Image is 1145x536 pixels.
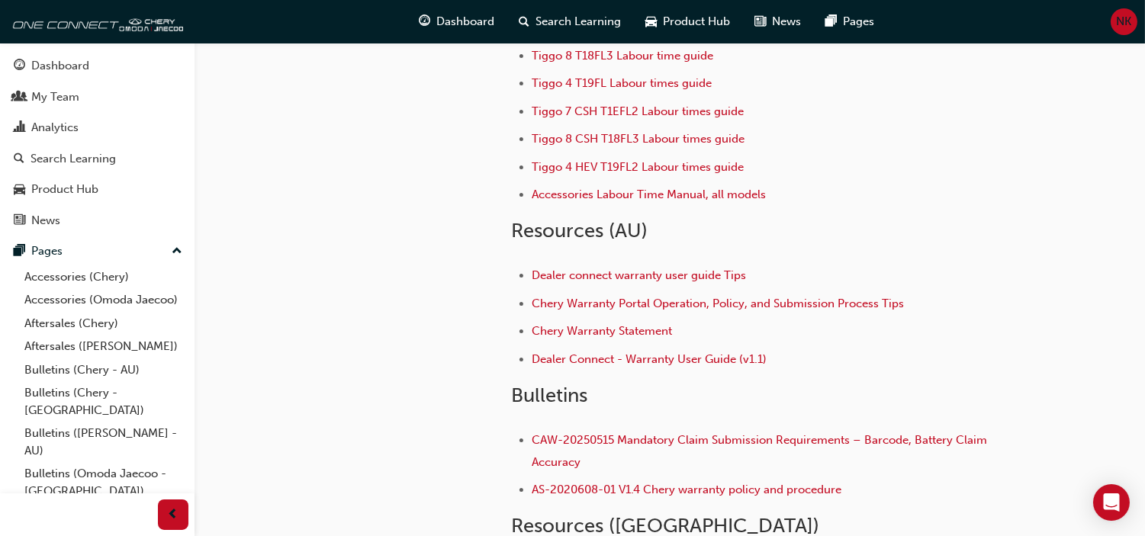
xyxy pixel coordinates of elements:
span: NK [1117,13,1132,30]
span: guage-icon [420,12,431,31]
span: Search Learning [536,13,622,30]
a: Analytics [6,114,188,142]
span: guage-icon [14,59,25,73]
img: oneconnect [8,6,183,37]
a: Search Learning [6,145,188,173]
a: Product Hub [6,175,188,204]
span: pages-icon [826,12,838,31]
span: news-icon [755,12,767,31]
a: Tiggo 4 HEV T19FL2 Labour times guide [532,160,744,174]
div: Open Intercom Messenger [1093,484,1130,521]
span: Pages [844,13,875,30]
span: Product Hub [664,13,731,30]
a: Dealer Connect - Warranty User Guide (v1.1) [532,352,767,366]
button: Pages [6,237,188,265]
a: Bulletins (Chery - AU) [18,358,188,382]
a: Aftersales ([PERSON_NAME]) [18,335,188,358]
button: NK [1111,8,1137,35]
a: news-iconNews [743,6,814,37]
span: pages-icon [14,245,25,258]
span: car-icon [646,12,658,31]
a: Tiggo 4 T19FL Labour times guide [532,76,712,90]
span: search-icon [519,12,530,31]
a: CAW-20250515 Mandatory Claim Submission Requirements – Barcode, Battery Claim Accuracy [532,433,990,469]
button: DashboardMy TeamAnalyticsSearch LearningProduct HubNews [6,49,188,237]
a: Dealer connect warranty user guide Tips [532,268,746,282]
span: Dashboard [437,13,495,30]
a: AS-2020608-01 V1.4 Chery warranty policy and procedure [532,483,841,496]
div: Search Learning [31,150,116,168]
div: Pages [31,242,63,260]
span: Bulletins [511,384,587,407]
span: Resources (AU) [511,219,648,242]
span: people-icon [14,91,25,104]
span: chart-icon [14,121,25,135]
span: news-icon [14,214,25,228]
span: News [773,13,802,30]
a: Aftersales (Chery) [18,312,188,335]
span: up-icon [172,242,182,262]
a: Bulletins ([PERSON_NAME] - AU) [18,422,188,462]
a: Tiggo 8 T18FL3 Labour time guide [532,49,713,63]
a: Bulletins (Chery - [GEOGRAPHIC_DATA]) [18,381,188,422]
div: My Team [31,88,79,106]
a: Dashboard [6,52,188,80]
span: car-icon [14,183,25,197]
a: Tiggo 8 CSH T18FL3 Labour times guide [532,132,745,146]
span: prev-icon [168,506,179,525]
div: Dashboard [31,57,89,75]
div: Product Hub [31,181,98,198]
a: pages-iconPages [814,6,887,37]
a: News [6,207,188,235]
a: Accessories (Chery) [18,265,188,289]
a: Accessories (Omoda Jaecoo) [18,288,188,312]
a: guage-iconDashboard [407,6,507,37]
a: Chery Warranty Portal Operation, Policy, and Submission Process Tips [532,297,904,310]
a: Accessories Labour Time Manual, all models [532,188,766,201]
a: Chery Warranty Statement [532,324,672,338]
div: Analytics [31,119,79,136]
a: Bulletins (Omoda Jaecoo - [GEOGRAPHIC_DATA]) [18,462,188,502]
a: search-iconSearch Learning [507,6,634,37]
div: News [31,212,60,229]
a: My Team [6,83,188,111]
a: Tiggo 7 CSH T1EFL2 Labour times guide [532,104,744,118]
a: car-iconProduct Hub [634,6,743,37]
span: search-icon [14,152,24,166]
